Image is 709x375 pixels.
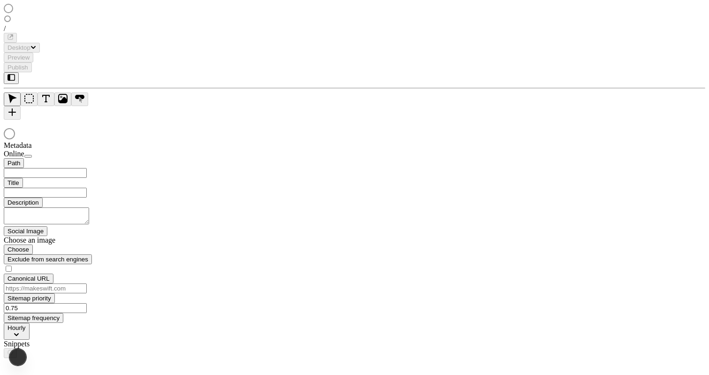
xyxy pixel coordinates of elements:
[4,62,32,72] button: Publish
[4,323,30,340] button: Hourly
[4,24,705,33] div: /
[4,53,33,62] button: Preview
[71,92,88,106] button: Button
[4,293,55,303] button: Sitemap priority
[4,283,87,293] input: https://makeswift.com
[4,313,63,323] button: Sitemap frequency
[4,150,24,158] span: Online
[8,64,28,71] span: Publish
[4,141,116,150] div: Metadata
[54,92,71,106] button: Image
[4,43,40,53] button: Desktop
[4,236,116,245] div: Choose an image
[4,340,116,348] div: Snippets
[4,178,23,188] button: Title
[4,198,43,207] button: Description
[4,274,53,283] button: Canonical URL
[4,245,33,254] button: Choose
[8,54,30,61] span: Preview
[8,246,29,253] span: Choose
[8,324,26,331] span: Hourly
[38,92,54,106] button: Text
[4,226,47,236] button: Social Image
[8,44,30,51] span: Desktop
[4,158,24,168] button: Path
[21,92,38,106] button: Box
[4,254,92,264] button: Exclude from search engines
